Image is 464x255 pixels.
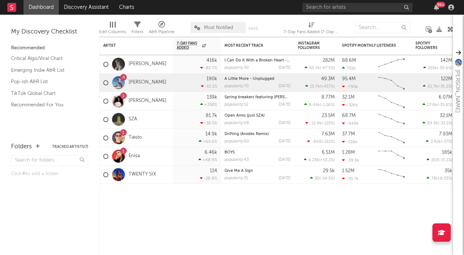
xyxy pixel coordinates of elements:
div: popularity: 31 [224,176,248,180]
div: Filters [132,18,143,40]
div: popularity: 60 [224,139,249,144]
div: [DATE] [278,121,291,125]
div: BOYS [224,150,291,155]
button: 99+ [434,4,439,10]
div: Filters [132,28,143,36]
span: 61.7k [428,85,438,89]
div: 37.7M [342,132,355,137]
a: SZA [129,116,137,123]
div: 6.07M [439,95,452,100]
div: 23.5M [322,113,335,118]
div: Artist [103,43,158,48]
span: -97.5 % [321,66,334,70]
div: 81.7k [206,113,217,118]
div: 1.28M [342,150,355,155]
div: popularity: 68 [224,121,249,125]
div: ( ) [427,157,452,162]
span: -35.6 % [438,103,451,107]
a: TWENTY SIX [129,171,156,178]
div: 282M [323,58,335,63]
div: Recommended [11,44,88,53]
div: 49.3M [321,77,335,81]
div: +65.6 % [199,139,217,144]
a: [PERSON_NAME] [129,98,166,104]
a: [PERSON_NAME] [129,61,166,67]
a: [PERSON_NAME] [129,79,166,86]
div: 6.46k [205,150,217,155]
span: -1.26 % [321,103,334,107]
div: A&R Pipeline [149,18,175,40]
span: 15.7k [310,85,320,89]
div: popularity: 52 [224,103,248,107]
div: 701k [342,66,356,71]
div: 7-Day Fans Added (7-Day Fans Added) [284,18,339,40]
svg: Chart title [375,110,408,129]
div: popularity: 43 [224,158,249,162]
span: -33.1 % [439,121,451,125]
input: Search... [355,22,410,33]
div: 8.77M [321,95,335,100]
div: 416k [206,58,217,63]
a: Recommended For You [11,101,81,109]
span: 89.5k [427,121,438,125]
button: Tracked Artists(7) [52,145,88,149]
div: ( ) [305,121,335,125]
span: 78 [431,177,436,181]
div: ( ) [427,176,452,181]
div: -795k [342,84,358,89]
div: Spotify Followers [416,41,441,50]
div: -28.8 % [200,176,217,181]
div: [DATE] [278,139,291,144]
div: A Little More - Unplugged [224,77,291,81]
span: -15.1 % [439,158,451,162]
div: -39.9k [342,158,359,163]
div: 185k [442,150,452,155]
div: Open Arms (just SZA) [224,114,291,118]
div: ( ) [305,84,335,89]
div: ( ) [304,157,335,162]
div: Instagram Followers [298,41,324,50]
div: My Discovery Checklist [11,28,88,36]
div: [DATE] [278,176,291,180]
svg: Chart title [375,147,408,166]
div: ( ) [422,102,452,107]
a: I Can Do It With a Broken Heart - [PERSON_NAME] Remix [224,59,333,63]
a: A Little More - Unplugged [224,77,274,81]
a: Give Me A Sign [224,169,253,173]
div: +48.9 % [198,157,217,162]
div: 6.51M [322,150,335,155]
input: Search for folders... [11,155,88,166]
span: -840 [312,140,321,144]
div: 139k [207,95,217,100]
div: Edit Columns [99,18,126,40]
div: -10.1 % [201,84,217,89]
div: 95.4M [342,77,356,81]
div: popularity: 50 [224,66,249,70]
div: -449k [342,121,359,126]
div: 114 [210,169,217,173]
div: Click to add a folder. [11,170,88,178]
span: -35.2 % [439,85,451,89]
div: ( ) [426,139,452,144]
div: -35.7k [342,176,359,181]
span: 7-Day Fans Added [177,41,200,50]
button: Save [248,26,258,31]
div: +258 % [200,102,217,107]
div: Drifting (Arodes Remix) [224,132,291,136]
div: -82.7 % [200,65,217,70]
div: 142M [440,58,452,63]
div: A&R Pipeline [149,28,175,36]
span: 45.7k [309,66,320,70]
div: ( ) [422,121,452,125]
a: BOYS [224,150,235,155]
span: 8.44k [309,103,320,107]
div: Spotify Monthly Listeners [342,43,397,48]
span: -125 % [323,121,334,125]
span: -37 % [442,140,451,144]
div: Most Recent Track [224,43,280,48]
div: 1.52M [342,169,355,173]
div: [DATE] [278,84,291,88]
div: -38.5 % [200,121,217,125]
span: 6.23k [309,158,319,162]
div: 7.93M [439,132,452,137]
